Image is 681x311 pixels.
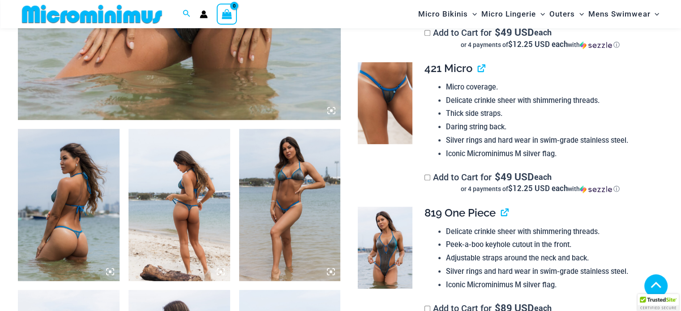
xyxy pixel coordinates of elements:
span: Menu Toggle [468,3,477,26]
span: 49 USD [494,172,533,181]
img: Lightning ShimmerOcean Shimmer 819 One Piece Monokini [358,207,412,289]
li: Silver rings and hard wear in swim-grade stainless steel. [446,134,656,147]
img: MM SHOP LOGO FLAT [18,4,166,24]
nav: Site Navigation [415,1,663,27]
div: or 4 payments of$12.25 USD eachwithSezzle Click to learn more about Sezzle [424,184,656,193]
span: Outers [549,3,575,26]
li: Iconic Microminimus M silver flag. [446,278,656,292]
span: 49 USD [494,28,533,37]
span: $ [494,26,500,38]
span: $ [494,170,500,183]
li: Delicate crinkle sheer with shimmering threads. [446,225,656,239]
div: or 4 payments of with [424,40,656,49]
div: TrustedSite Certified [638,294,679,311]
span: each [534,172,552,181]
a: Search icon link [183,9,191,20]
span: Menu Toggle [536,3,545,26]
img: Sezzle [580,185,612,193]
img: Sezzle [580,41,612,49]
li: Micro coverage. [446,81,656,94]
span: $12.25 USD each [508,183,568,193]
span: $12.25 USD each [508,39,568,49]
a: Micro LingerieMenu ToggleMenu Toggle [479,3,547,26]
a: Mens SwimwearMenu ToggleMenu Toggle [586,3,661,26]
a: View Shopping Cart, empty [217,4,237,24]
li: Delicate crinkle sheer with shimmering threads. [446,94,656,107]
li: Daring string back. [446,120,656,134]
li: Iconic Microminimus M silver flag. [446,147,656,161]
img: Lightning Shimmer Ocean Shimmer 317 Tri Top 469 Thong [128,129,230,281]
img: Lightning Shimmer Ocean Shimmer 421 Micro [358,62,412,144]
span: Micro Bikinis [418,3,468,26]
a: Micro BikinisMenu ToggleMenu Toggle [416,3,479,26]
div: or 4 payments of$12.25 USD eachwithSezzle Click to learn more about Sezzle [424,40,656,49]
span: Menu Toggle [575,3,584,26]
label: Add to Cart for [424,172,656,194]
li: Silver rings and hard wear in swim-grade stainless steel. [446,265,656,278]
input: Add to Cart for$49 USD eachor 4 payments of$12.25 USD eachwithSezzle Click to learn more about Se... [424,175,430,180]
li: Thick side straps. [446,107,656,120]
span: Micro Lingerie [481,3,536,26]
span: Menu Toggle [650,3,659,26]
span: each [534,28,552,37]
li: Peek-a-boo keyhole cutout in the front. [446,238,656,251]
div: or 4 payments of with [424,184,656,193]
a: Account icon link [200,10,208,18]
li: Adjustable straps around the neck and back. [446,251,656,265]
span: 819 One Piece [424,206,496,219]
span: 421 Micro [424,62,472,75]
span: Mens Swimwear [588,3,650,26]
img: Lightning Shimmer Ocean Shimmer 317 Tri Top 421 Micro [239,129,341,281]
a: OutersMenu ToggleMenu Toggle [547,3,586,26]
img: Lightning Shimmer Ocean Shimmer 317 Tri Top 469 Thong [18,129,120,281]
input: Add to Cart for$49 USD eachor 4 payments of$12.25 USD eachwithSezzle Click to learn more about Se... [424,30,430,36]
